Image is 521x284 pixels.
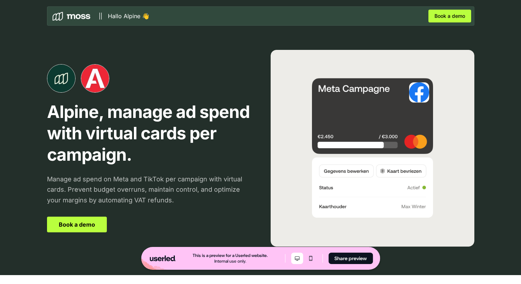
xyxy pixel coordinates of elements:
[214,258,246,264] div: Internal use only.
[108,12,149,20] p: Hallo Alpine 👋
[59,221,95,228] font: Book a demo
[47,101,250,165] font: Alpine, manage ad spend with virtual cards per campaign.
[328,253,373,264] button: Share preview
[291,253,303,264] button: Desktop mode
[304,253,317,264] button: Mobile mode
[47,217,107,232] a: Book a demo
[47,175,242,204] font: Manage ad spend on Meta and TikTok per campaign with virtual cards. Prevent budget overruns, main...
[99,12,102,20] p: ||
[434,13,465,19] font: Book a demo
[193,253,268,258] div: This is a preview for a Userled website.
[428,10,471,22] a: Book a demo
